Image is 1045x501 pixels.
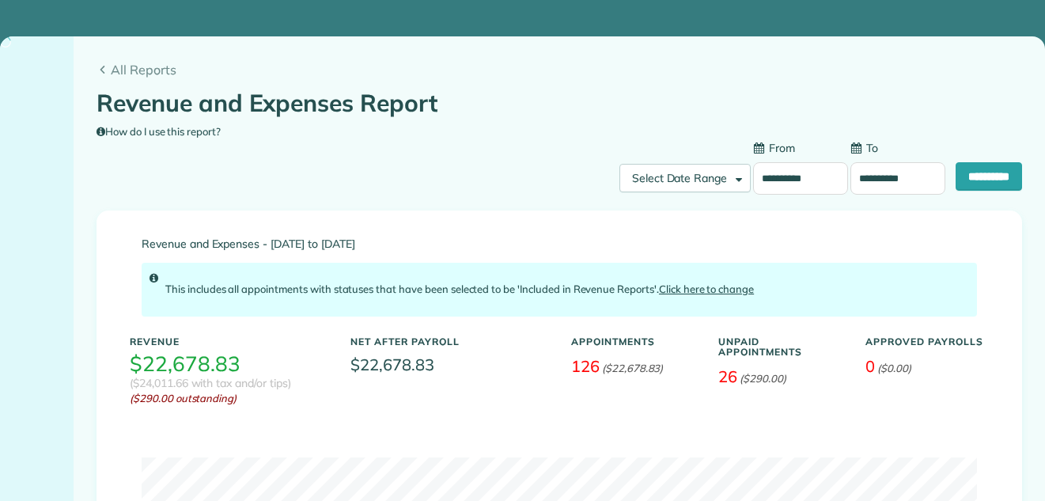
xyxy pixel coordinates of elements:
span: This includes all appointments with statuses that have been selected to be 'Included in Revenue R... [165,283,754,295]
h5: Unpaid Appointments [718,336,842,357]
span: 26 [718,366,737,386]
h5: Appointments [571,336,695,347]
em: ($0.00) [877,362,911,374]
h5: Approved Payrolls [865,336,989,347]
span: Revenue and Expenses - [DATE] to [DATE] [142,238,977,250]
h3: ($24,011.66 with tax and/or tips) [130,378,291,389]
span: Select Date Range [632,171,727,185]
a: How do I use this report? [97,125,221,138]
span: 0 [865,356,875,376]
h3: $22,678.83 [130,353,240,376]
h5: Net After Payroll [350,336,460,347]
span: 126 [571,356,600,376]
em: ($290.00) [740,372,786,385]
h1: Revenue and Expenses Report [97,90,1010,116]
a: All Reports [97,60,1022,79]
h5: Revenue [130,336,327,347]
button: Select Date Range [619,164,751,192]
label: To [850,140,878,156]
span: $22,678.83 [350,353,547,377]
span: All Reports [111,60,1022,79]
a: Click here to change [659,283,754,295]
em: ($290.00 outstanding) [130,391,327,407]
em: ($22,678.83) [602,362,664,374]
label: From [753,140,795,156]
